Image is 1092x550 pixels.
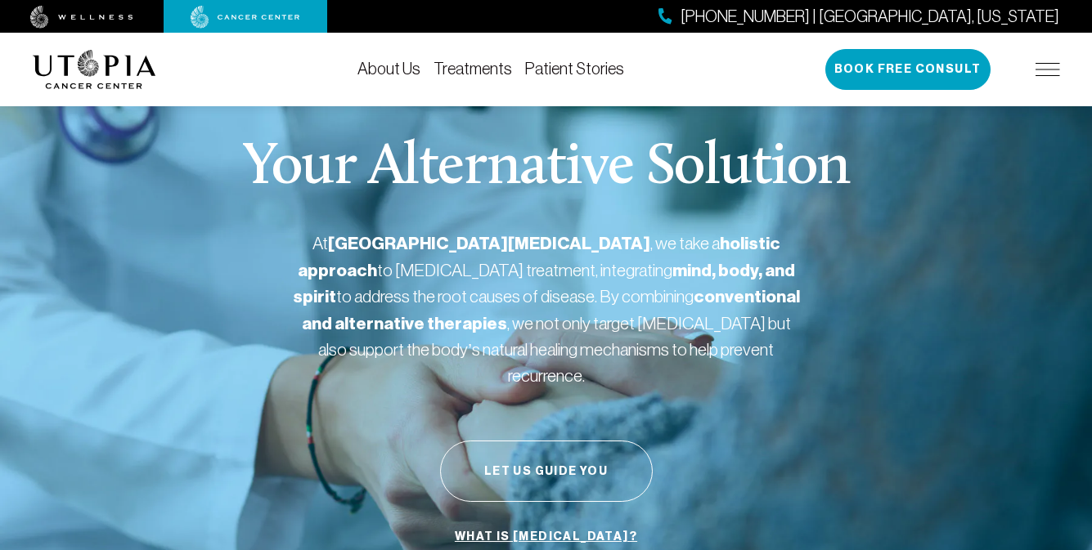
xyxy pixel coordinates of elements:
strong: [GEOGRAPHIC_DATA][MEDICAL_DATA] [328,233,650,254]
a: [PHONE_NUMBER] | [GEOGRAPHIC_DATA], [US_STATE] [658,5,1059,29]
p: Your Alternative Solution [242,139,850,198]
button: Book Free Consult [825,49,991,90]
a: Patient Stories [525,60,624,78]
img: logo [33,50,156,89]
button: Let Us Guide You [440,440,653,502]
a: About Us [357,60,420,78]
img: cancer center [191,6,300,29]
img: icon-hamburger [1036,63,1060,76]
img: wellness [30,6,133,29]
a: Treatments [434,60,512,78]
p: At , we take a to [MEDICAL_DATA] treatment, integrating to address the root causes of disease. By... [293,230,800,388]
strong: conventional and alternative therapies [302,286,800,334]
span: [PHONE_NUMBER] | [GEOGRAPHIC_DATA], [US_STATE] [681,5,1059,29]
strong: holistic approach [298,233,780,281]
